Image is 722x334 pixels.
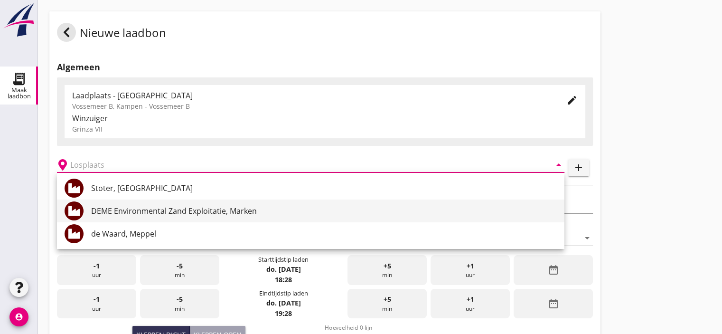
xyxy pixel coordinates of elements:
div: min [347,255,427,285]
div: Eindtijdstip laden [259,289,308,298]
span: -5 [177,261,183,271]
div: Starttijdstip laden [258,255,309,264]
input: Losplaats [70,157,538,172]
div: Grinza VII [72,124,578,134]
i: arrow_drop_down [553,159,564,171]
div: min [140,255,219,285]
i: add [573,162,584,173]
h2: Algemeen [57,61,593,74]
span: +5 [384,294,391,305]
i: edit [566,95,578,106]
div: uur [57,255,136,285]
i: account_circle [9,307,28,326]
strong: 18:28 [275,275,292,284]
div: min [140,289,219,319]
img: logo-small.a267ee39.svg [2,2,36,38]
div: DEME Environmental Zand Exploitatie, Marken [91,205,557,217]
div: Winzuiger [72,113,578,124]
div: uur [431,289,510,319]
strong: do. [DATE] [266,265,300,274]
div: de Waard, Meppel [91,228,557,239]
span: +5 [384,261,391,271]
strong: 19:28 [275,309,292,318]
span: +1 [467,261,474,271]
div: Stoter, [GEOGRAPHIC_DATA] [91,182,557,194]
strong: do. [DATE] [266,298,300,307]
div: Vossemeer B, Kampen - Vossemeer B [72,101,551,111]
span: +1 [467,294,474,305]
span: -1 [94,294,100,305]
div: uur [57,289,136,319]
i: arrow_drop_down [581,232,593,244]
div: Laadplaats - [GEOGRAPHIC_DATA] [72,90,551,101]
div: Nieuwe laadbon [57,23,166,46]
span: -1 [94,261,100,271]
span: -5 [177,294,183,305]
i: date_range [547,264,559,276]
div: min [347,289,427,319]
div: uur [431,255,510,285]
i: date_range [547,298,559,309]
